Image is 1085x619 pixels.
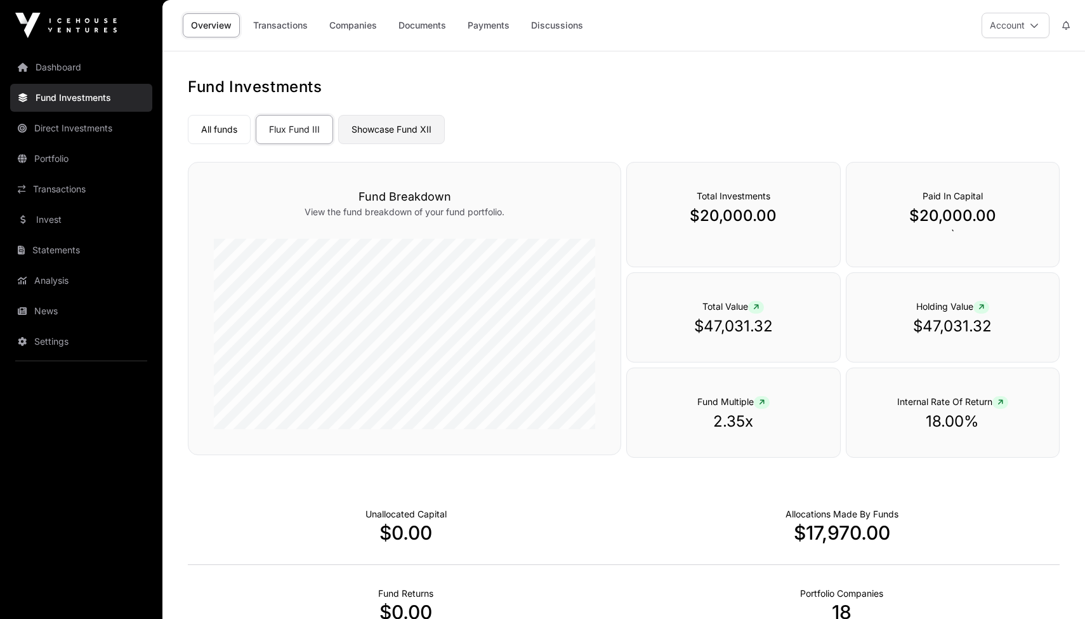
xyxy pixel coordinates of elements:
a: All funds [188,115,251,144]
p: $47,031.32 [872,316,1034,336]
h3: Fund Breakdown [214,188,595,206]
a: Documents [390,13,454,37]
p: View the fund breakdown of your fund portfolio. [214,206,595,218]
a: Statements [10,236,152,264]
p: 18.00% [872,411,1034,432]
a: Dashboard [10,53,152,81]
a: News [10,297,152,325]
p: $47,031.32 [652,316,814,336]
a: Transactions [10,175,152,203]
a: Settings [10,328,152,356]
a: Direct Investments [10,114,152,142]
a: Analysis [10,267,152,295]
a: Transactions [245,13,316,37]
a: Showcase Fund XII [338,115,445,144]
span: Fund Multiple [697,396,770,407]
p: $17,970.00 [624,521,1060,544]
p: 2.35x [652,411,814,432]
span: Internal Rate Of Return [897,396,1008,407]
p: Capital Deployed Into Companies [786,508,898,521]
iframe: Chat Widget [1022,558,1085,619]
p: $20,000.00 [872,206,1034,226]
a: Discussions [523,13,591,37]
p: $0.00 [188,521,624,544]
span: Total Investments [697,190,770,201]
p: Number of Companies Deployed Into [800,587,883,600]
a: Flux Fund III [256,115,333,144]
p: $20,000.00 [652,206,814,226]
span: Paid In Capital [923,190,983,201]
p: Cash not yet allocated [365,508,447,521]
img: Icehouse Ventures Logo [15,13,117,38]
button: Account [982,13,1049,38]
span: Total Value [702,301,764,312]
p: Realised Returns from Funds [378,587,433,600]
a: Fund Investments [10,84,152,112]
a: Payments [459,13,518,37]
a: Invest [10,206,152,234]
a: Portfolio [10,145,152,173]
a: Companies [321,13,385,37]
span: Holding Value [916,301,989,312]
div: ` [846,162,1060,267]
a: Overview [183,13,240,37]
h1: Fund Investments [188,77,1060,97]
